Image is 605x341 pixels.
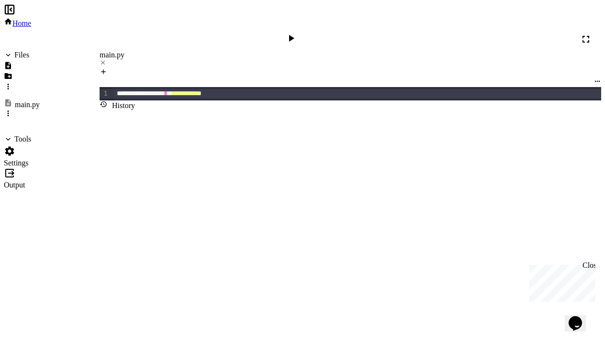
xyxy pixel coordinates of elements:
[15,100,40,109] div: main.py
[4,181,40,189] div: Output
[526,261,595,302] iframe: chat widget
[100,89,109,99] div: 1
[4,4,66,61] div: Chat with us now!Close
[100,51,601,59] div: main.py
[4,19,31,27] a: Home
[12,19,31,27] span: Home
[100,51,601,68] div: main.py
[100,100,135,110] div: History
[14,51,29,59] div: Files
[565,303,595,331] iframe: chat widget
[4,159,40,167] div: Settings
[14,135,31,143] div: Tools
